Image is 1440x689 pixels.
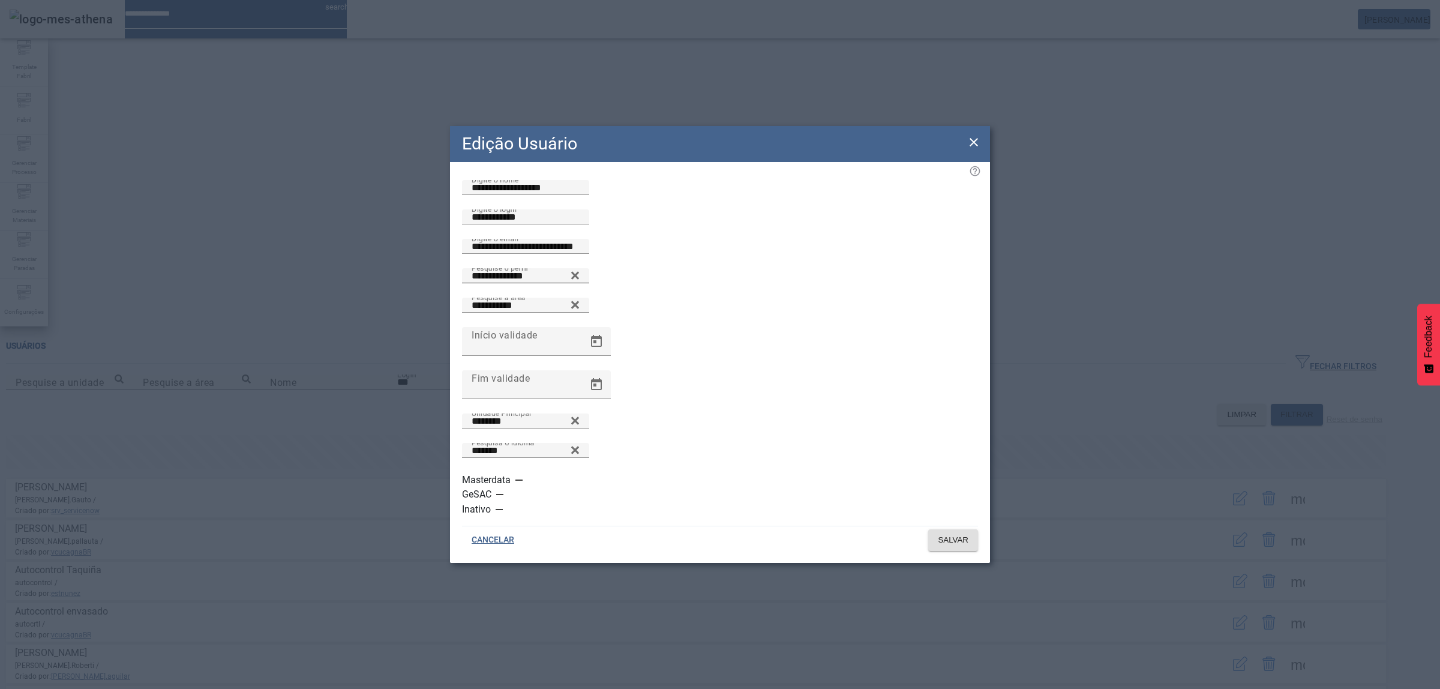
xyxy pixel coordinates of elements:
[462,502,493,517] label: Inativo
[928,529,978,551] button: SALVAR
[1417,304,1440,385] button: Feedback - Mostrar pesquisa
[938,534,968,546] span: SALVAR
[472,438,535,447] mat-label: Pesquisa o idioma
[462,131,577,157] h2: Edição Usuário
[472,414,580,429] input: Number
[472,329,538,340] mat-label: Início validade
[472,409,531,417] mat-label: Unidade Principal
[462,487,494,502] label: GeSAC
[472,293,526,301] mat-label: Pesquise a área
[582,327,611,356] button: Open calendar
[462,473,513,487] label: Masterdata
[472,269,580,283] input: Number
[1423,316,1434,358] span: Feedback
[472,234,518,242] mat-label: Digite o email
[472,534,514,546] span: CANCELAR
[472,205,517,213] mat-label: Digite o login
[472,263,528,272] mat-label: Pesquise o perfil
[472,175,518,184] mat-label: Digite o nome
[472,298,580,313] input: Number
[462,529,524,551] button: CANCELAR
[582,370,611,399] button: Open calendar
[472,444,580,458] input: Number
[472,372,530,384] mat-label: Fim validade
